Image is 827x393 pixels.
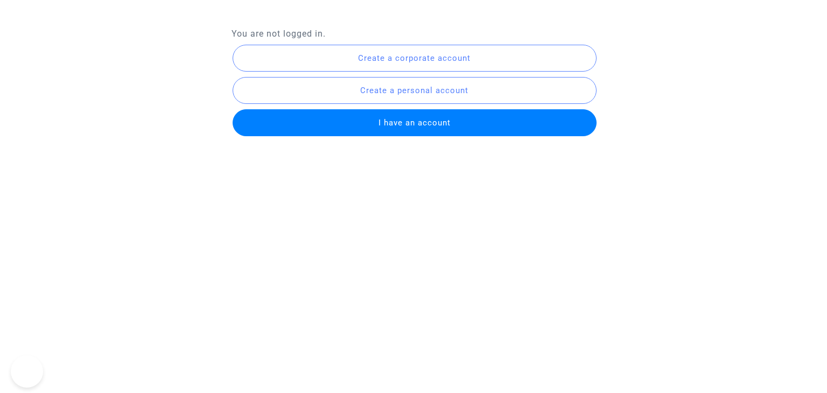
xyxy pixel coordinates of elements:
[233,109,597,136] button: I have an account
[379,118,451,128] span: I have an account
[233,77,597,104] button: Create a personal account
[232,27,595,40] p: You are not logged in.
[11,355,43,388] iframe: Help Scout Beacon - Open
[358,53,471,63] span: Create a corporate account
[233,45,597,72] button: Create a corporate account
[232,85,598,95] a: Create a personal account
[360,86,468,95] span: Create a personal account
